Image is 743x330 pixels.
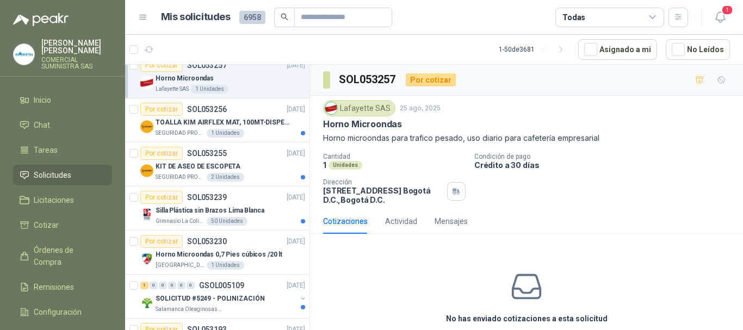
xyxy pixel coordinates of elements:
[187,61,227,69] p: SOL053257
[34,144,58,156] span: Tareas
[41,57,112,70] p: COMERCIAL SUMINISTRA SAS
[207,173,244,182] div: 2 Unidades
[125,142,309,186] a: Por cotizarSOL053255[DATE] Company LogoKIT DE ASEO DE ESCOPETASEGURIDAD PROVISER LTDA2 Unidades
[239,11,265,24] span: 6958
[710,8,730,27] button: 1
[34,94,51,106] span: Inicio
[34,119,50,131] span: Chat
[323,119,402,130] p: Horno Microondas
[191,85,228,94] div: 1 Unidades
[287,104,305,115] p: [DATE]
[156,173,205,182] p: SEGURIDAD PROVISER LTDA
[207,129,244,138] div: 1 Unidades
[187,282,195,289] div: 0
[156,73,214,84] p: Horno Microondas
[13,13,69,26] img: Logo peakr
[140,252,153,265] img: Company Logo
[140,282,148,289] div: 1
[156,305,224,314] p: Salamanca Oleaginosas SAS
[140,191,183,204] div: Por cotizar
[140,103,183,116] div: Por cotizar
[323,100,395,116] div: Lafayette SAS
[400,103,441,114] p: 25 ago, 2025
[34,244,102,268] span: Órdenes de Compra
[474,153,739,160] p: Condición de pago
[177,282,185,289] div: 0
[187,105,227,113] p: SOL053256
[140,59,183,72] div: Por cotizar
[125,98,309,142] a: Por cotizarSOL053256[DATE] Company LogoTOALLA KIM AIRFLEX MAT, 100MT-DISPENSADOR- caja x6SEGURIDA...
[34,194,74,206] span: Licitaciones
[325,102,337,114] img: Company Logo
[161,9,231,25] h1: Mis solicitudes
[150,282,158,289] div: 0
[578,39,657,60] button: Asignado a mi
[140,76,153,89] img: Company Logo
[156,250,282,260] p: Horno Microondas 0,7 Pies cúbicos /20 lt
[140,279,307,314] a: 1 0 0 0 0 0 GSOL005109[DATE] Company LogoSOLICITUD #5249 - POLINIZACIÓNSalamanca Oleaginosas SAS
[140,147,183,160] div: Por cotizar
[140,208,153,221] img: Company Logo
[323,178,443,186] p: Dirección
[499,41,569,58] div: 1 - 50 de 3681
[323,215,368,227] div: Cotizaciones
[287,60,305,71] p: [DATE]
[385,215,417,227] div: Actividad
[156,206,264,216] p: Silla Plástica sin Brazos Lima Blanca
[323,186,443,204] p: [STREET_ADDRESS] Bogotá D.C. , Bogotá D.C.
[562,11,585,23] div: Todas
[13,90,112,110] a: Inicio
[140,164,153,177] img: Company Logo
[125,186,309,231] a: Por cotizarSOL053239[DATE] Company LogoSilla Plástica sin Brazos Lima BlancaGimnasio La Colina50 ...
[721,5,733,15] span: 1
[287,148,305,159] p: [DATE]
[13,277,112,297] a: Remisiones
[34,169,71,181] span: Solicitudes
[474,160,739,170] p: Crédito a 30 días
[34,219,59,231] span: Cotizar
[156,217,205,226] p: Gimnasio La Colina
[140,296,153,309] img: Company Logo
[13,302,112,322] a: Configuración
[13,165,112,185] a: Solicitudes
[287,236,305,247] p: [DATE]
[446,313,608,325] h3: No has enviado cotizaciones a esta solicitud
[168,282,176,289] div: 0
[125,231,309,275] a: Por cotizarSOL053230[DATE] Company LogoHorno Microondas 0,7 Pies cúbicos /20 lt[GEOGRAPHIC_DATA][...
[339,71,397,88] h3: SOL053257
[34,281,74,293] span: Remisiones
[329,161,362,170] div: Unidades
[13,240,112,272] a: Órdenes de Compra
[13,115,112,135] a: Chat
[287,192,305,203] p: [DATE]
[156,129,205,138] p: SEGURIDAD PROVISER LTDA
[125,54,309,98] a: Por cotizarSOL053257[DATE] Company LogoHorno MicroondasLafayette SAS1 Unidades
[187,150,227,157] p: SOL053255
[666,39,730,60] button: No Leídos
[156,117,291,128] p: TOALLA KIM AIRFLEX MAT, 100MT-DISPENSADOR- caja x6
[156,161,240,172] p: KIT DE ASEO DE ESCOPETA
[406,73,456,86] div: Por cotizar
[140,120,153,133] img: Company Logo
[207,217,247,226] div: 50 Unidades
[13,215,112,235] a: Cotizar
[187,194,227,201] p: SOL053239
[323,153,466,160] p: Cantidad
[156,294,264,304] p: SOLICITUD #5249 - POLINIZACIÓN
[207,261,244,270] div: 1 Unidades
[156,85,189,94] p: Lafayette SAS
[159,282,167,289] div: 0
[287,281,305,291] p: [DATE]
[199,282,244,289] p: GSOL005109
[435,215,468,227] div: Mensajes
[323,160,326,170] p: 1
[13,190,112,210] a: Licitaciones
[187,238,227,245] p: SOL053230
[140,235,183,248] div: Por cotizar
[34,306,82,318] span: Configuración
[41,39,112,54] p: [PERSON_NAME] [PERSON_NAME]
[323,132,730,144] p: Horno microondas para trafico pesado, uso diario para cafetería empresarial
[281,13,288,21] span: search
[13,140,112,160] a: Tareas
[14,44,34,65] img: Company Logo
